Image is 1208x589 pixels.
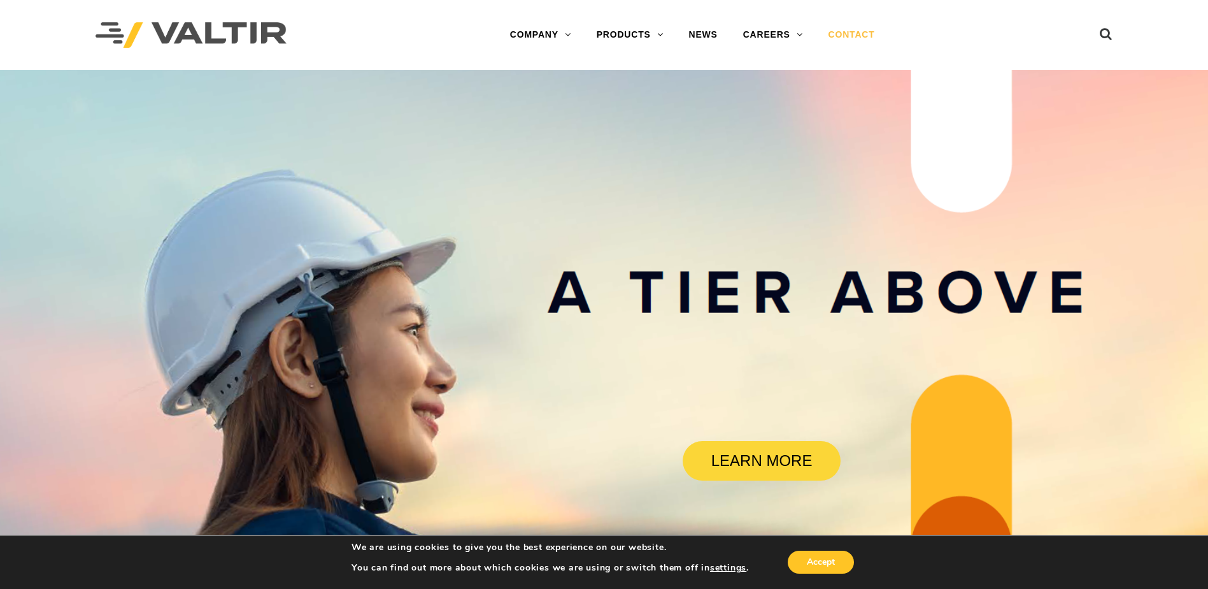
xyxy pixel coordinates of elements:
a: COMPANY [497,22,584,48]
a: LEARN MORE [683,441,841,481]
p: We are using cookies to give you the best experience on our website. [352,542,749,553]
a: PRODUCTS [584,22,676,48]
p: You can find out more about which cookies we are using or switch them off in . [352,562,749,574]
img: Valtir [96,22,287,48]
button: Accept [788,551,854,574]
a: NEWS [676,22,730,48]
a: CAREERS [730,22,816,48]
a: CONTACT [816,22,888,48]
button: settings [710,562,746,574]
